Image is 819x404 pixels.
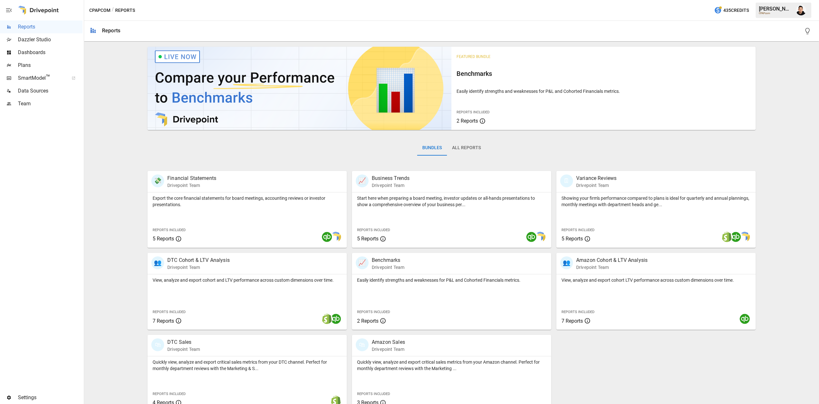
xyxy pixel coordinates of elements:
[18,61,83,69] span: Plans
[372,338,405,346] p: Amazon Sales
[18,394,83,401] span: Settings
[356,174,369,187] div: 📈
[167,346,200,352] p: Drivepoint Team
[561,318,583,324] span: 7 Reports
[740,314,750,324] img: quickbooks
[153,195,342,208] p: Export the core financial statements for board meetings, accounting reviews or investor presentat...
[372,264,404,271] p: Drivepoint Team
[576,174,616,182] p: Variance Reviews
[560,256,573,269] div: 👥
[112,6,114,14] div: /
[561,310,594,314] span: Reports Included
[447,140,486,156] button: All Reports
[18,23,83,31] span: Reports
[357,195,546,208] p: Start here when preparing a board meeting, investor updates or all-hands presentations to show a ...
[722,232,732,242] img: shopify
[457,69,750,79] h6: Benchmarks
[102,28,120,34] div: Reports
[561,195,751,208] p: Showing your firm's performance compared to plans is ideal for quarterly and annual plannings, mo...
[18,100,83,108] span: Team
[417,140,447,156] button: Bundles
[153,277,342,283] p: View, analyze and export cohort and LTV performance across custom dimensions over time.
[151,174,164,187] div: 💸
[372,256,404,264] p: Benchmarks
[356,256,369,269] div: 📈
[357,318,378,324] span: 2 Reports
[576,264,648,271] p: Drivepoint Team
[153,228,186,232] span: Reports Included
[89,6,110,14] button: CPAPcom
[731,232,741,242] img: quickbooks
[322,314,332,324] img: shopify
[535,232,545,242] img: smart model
[796,5,806,15] img: Francisco Sanchez
[372,182,409,189] p: Drivepoint Team
[46,73,50,81] span: ™
[723,6,749,14] span: 435 Credits
[18,49,83,56] span: Dashboards
[457,54,490,59] span: Featured Bundle
[151,338,164,351] div: 🛍
[561,236,583,242] span: 5 Reports
[357,310,390,314] span: Reports Included
[526,232,537,242] img: quickbooks
[561,228,594,232] span: Reports Included
[18,74,65,82] span: SmartModel
[153,318,174,324] span: 7 Reports
[357,359,546,372] p: Quickly view, analyze and export critical sales metrics from your Amazon channel. Perfect for mon...
[357,228,390,232] span: Reports Included
[576,256,648,264] p: Amazon Cohort & LTV Analysis
[151,256,164,269] div: 👥
[576,182,616,189] p: Drivepoint Team
[167,174,216,182] p: Financial Statements
[167,182,216,189] p: Drivepoint Team
[372,174,409,182] p: Business Trends
[357,277,546,283] p: Easily identify strengths and weaknesses for P&L and Cohorted Financials metrics.
[759,6,792,12] div: [PERSON_NAME]
[167,264,230,271] p: Drivepoint Team
[457,110,489,114] span: Reports Included
[372,346,405,352] p: Drivepoint Team
[759,12,792,15] div: CPAPcom
[147,47,451,130] img: video thumbnail
[153,310,186,314] span: Reports Included
[357,236,378,242] span: 5 Reports
[560,174,573,187] div: 🗓
[167,256,230,264] p: DTC Cohort & LTV Analysis
[356,338,369,351] div: 🛍
[331,232,341,242] img: smart model
[712,4,751,16] button: 435Credits
[167,338,200,346] p: DTC Sales
[331,314,341,324] img: quickbooks
[357,392,390,396] span: Reports Included
[457,88,750,94] p: Easily identify strengths and weaknesses for P&L and Cohorted Financials metrics.
[18,36,83,44] span: Dazzler Studio
[792,1,810,19] button: Francisco Sanchez
[153,236,174,242] span: 5 Reports
[153,359,342,372] p: Quickly view, analyze and export critical sales metrics from your DTC channel. Perfect for monthl...
[457,118,478,124] span: 2 Reports
[740,232,750,242] img: smart model
[322,232,332,242] img: quickbooks
[561,277,751,283] p: View, analyze and export cohort LTV performance across custom dimensions over time.
[153,392,186,396] span: Reports Included
[18,87,83,95] span: Data Sources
